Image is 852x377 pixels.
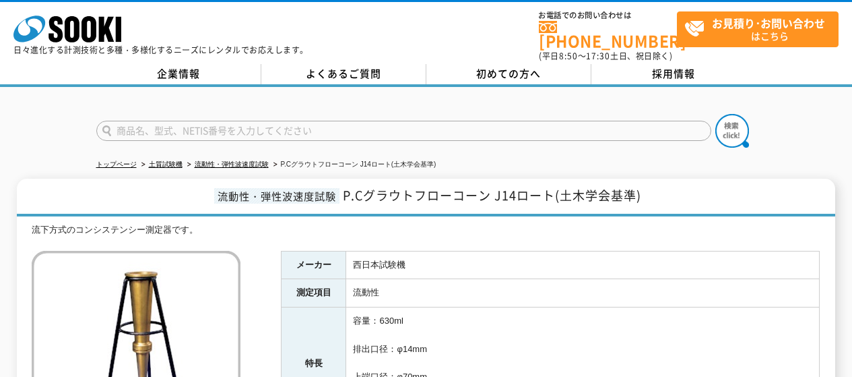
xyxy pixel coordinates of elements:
a: 採用情報 [591,64,756,84]
a: トップページ [96,161,137,168]
th: メーカー [282,251,346,279]
div: 流下方式のコンシステンシー測定器です。 [32,223,820,237]
li: P.Cグラウトフローコーン J14ロート(土木学会基準) [271,158,436,172]
input: 商品名、型式、NETIS番号を入力してください [96,121,711,141]
span: 初めての方へ [476,66,541,81]
strong: お見積り･お問い合わせ [712,15,825,31]
a: [PHONE_NUMBER] [539,21,677,49]
span: はこちら [684,12,838,46]
a: 流動性・弾性波速度試験 [195,161,269,168]
span: お電話でのお問い合わせは [539,11,677,20]
th: 測定項目 [282,279,346,308]
p: 日々進化する計測技術と多種・多様化するニーズにレンタルでお応えします。 [13,46,308,54]
a: よくあるご質問 [261,64,426,84]
a: お見積り･お問い合わせはこちら [677,11,839,47]
a: 初めての方へ [426,64,591,84]
span: P.Cグラウトフローコーン J14ロート(土木学会基準) [343,186,641,204]
img: btn_search.png [715,114,749,148]
td: 西日本試験機 [346,251,820,279]
a: 企業情報 [96,64,261,84]
span: 8:50 [559,50,578,62]
td: 流動性 [346,279,820,308]
span: (平日 ～ 土日、祝日除く) [539,50,672,62]
span: 流動性・弾性波速度試験 [214,188,339,204]
span: 17:30 [586,50,610,62]
a: 土質試験機 [149,161,183,168]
